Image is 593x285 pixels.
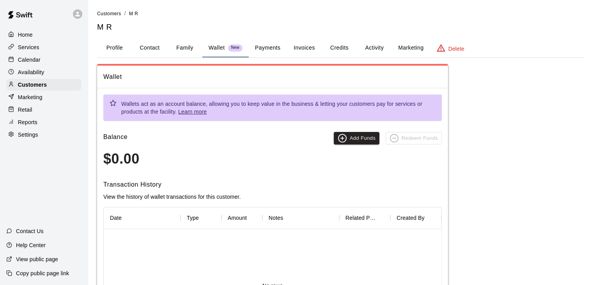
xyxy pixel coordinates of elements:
a: Reports [6,116,81,128]
div: Type [181,207,221,229]
p: Retail [18,106,32,114]
button: Sort [247,212,258,223]
p: Reports [18,118,37,126]
button: Sort [283,212,294,223]
a: Customers [6,79,81,91]
a: Settings [6,129,81,141]
p: Marketing [18,93,42,101]
span: Customers [97,11,121,16]
button: Activity [357,39,392,57]
button: Family [167,39,202,57]
button: Contact [132,39,167,57]
div: Date [104,207,181,229]
button: Sort [377,212,388,223]
div: Amount [221,207,262,229]
button: Sort [199,212,210,223]
div: Notes [262,207,339,229]
div: Related Payment ID [339,207,390,229]
p: Availability [18,68,44,76]
button: Payments [249,39,287,57]
p: Settings [18,131,38,139]
p: View the history of wallet transactions for this customer. [103,193,442,201]
p: Wallet [209,44,225,52]
div: Created By [397,207,425,229]
p: Calendar [18,56,41,64]
a: Learn more [178,109,207,115]
h6: Balance [103,132,127,144]
div: Created By [390,207,441,229]
a: Availability [6,66,81,78]
nav: breadcrumb [97,9,584,18]
li: / [124,9,126,18]
span: New [228,45,243,50]
div: Type [187,207,199,229]
span: M R [129,11,138,16]
div: Notes [269,207,283,229]
div: Amount [228,207,247,229]
p: Services [18,43,39,51]
div: Wallets act as an account balance, allowing you to keep value in the business & letting your cust... [121,97,435,119]
p: View public page [16,255,58,263]
button: Profile [97,39,132,57]
button: Sort [425,212,435,223]
a: Home [6,29,81,41]
p: Customers [18,81,47,89]
p: Home [18,31,33,39]
button: Invoices [287,39,322,57]
div: Date [110,207,122,229]
a: Calendar [6,54,81,66]
h3: $0.00 [103,151,442,167]
div: Related Payment ID [345,207,377,229]
p: Delete [448,45,464,53]
div: basic tabs example [97,39,584,57]
h6: Transaction History [103,180,442,190]
button: Sort [122,212,133,223]
p: Copy public page link [16,269,69,277]
p: Help Center [16,241,46,249]
button: Credits [322,39,357,57]
h5: M R [97,22,584,32]
button: Marketing [392,39,430,57]
a: Retail [6,104,81,116]
p: Contact Us [16,227,44,235]
span: Wallet [103,72,442,82]
a: Marketing [6,91,81,103]
a: Services [6,41,81,53]
a: Customers [97,10,121,16]
button: Add Funds [334,132,379,144]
